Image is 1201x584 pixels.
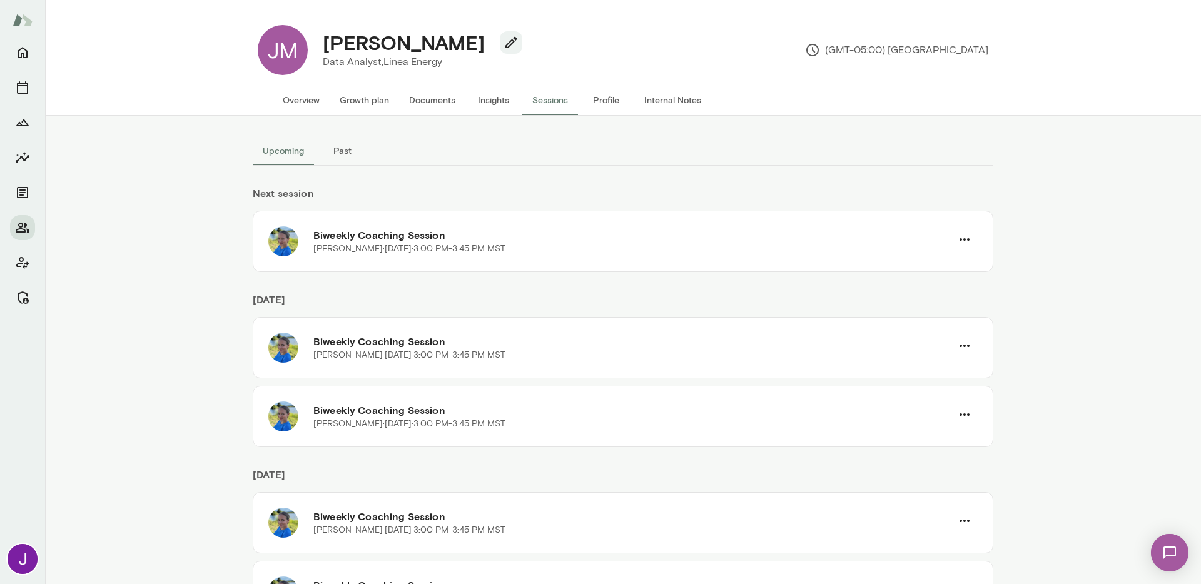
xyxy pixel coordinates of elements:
button: Upcoming [253,136,314,166]
h4: [PERSON_NAME] [323,31,485,54]
button: Overview [273,85,330,115]
p: [PERSON_NAME] · [DATE] · 3:00 PM-3:45 PM MST [313,349,505,361]
img: Mento [13,8,33,32]
button: Sessions [522,85,578,115]
img: Jocelyn Grodin [8,544,38,574]
button: Insights [10,145,35,170]
p: [PERSON_NAME] · [DATE] · 3:00 PM-3:45 PM MST [313,524,505,536]
h6: Next session [253,186,993,211]
p: (GMT-05:00) [GEOGRAPHIC_DATA] [805,43,988,58]
button: Insights [465,85,522,115]
h6: [DATE] [253,467,993,492]
h6: [DATE] [253,292,993,317]
button: Past [314,136,370,166]
button: Growth Plan [10,110,35,135]
button: Sessions [10,75,35,100]
p: [PERSON_NAME] · [DATE] · 3:00 PM-3:45 PM MST [313,418,505,430]
button: Documents [399,85,465,115]
h6: Biweekly Coaching Session [313,228,951,243]
p: Data Analyst, Linea Energy [323,54,512,69]
button: Client app [10,250,35,275]
h6: Biweekly Coaching Session [313,403,951,418]
p: [PERSON_NAME] · [DATE] · 3:00 PM-3:45 PM MST [313,243,505,255]
div: JM [258,25,308,75]
h6: Biweekly Coaching Session [313,509,951,524]
button: Profile [578,85,634,115]
button: Manage [10,285,35,310]
div: basic tabs example [253,136,993,166]
h6: Biweekly Coaching Session [313,334,951,349]
button: Documents [10,180,35,205]
button: Internal Notes [634,85,711,115]
button: Growth plan [330,85,399,115]
button: Members [10,215,35,240]
button: Home [10,40,35,65]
